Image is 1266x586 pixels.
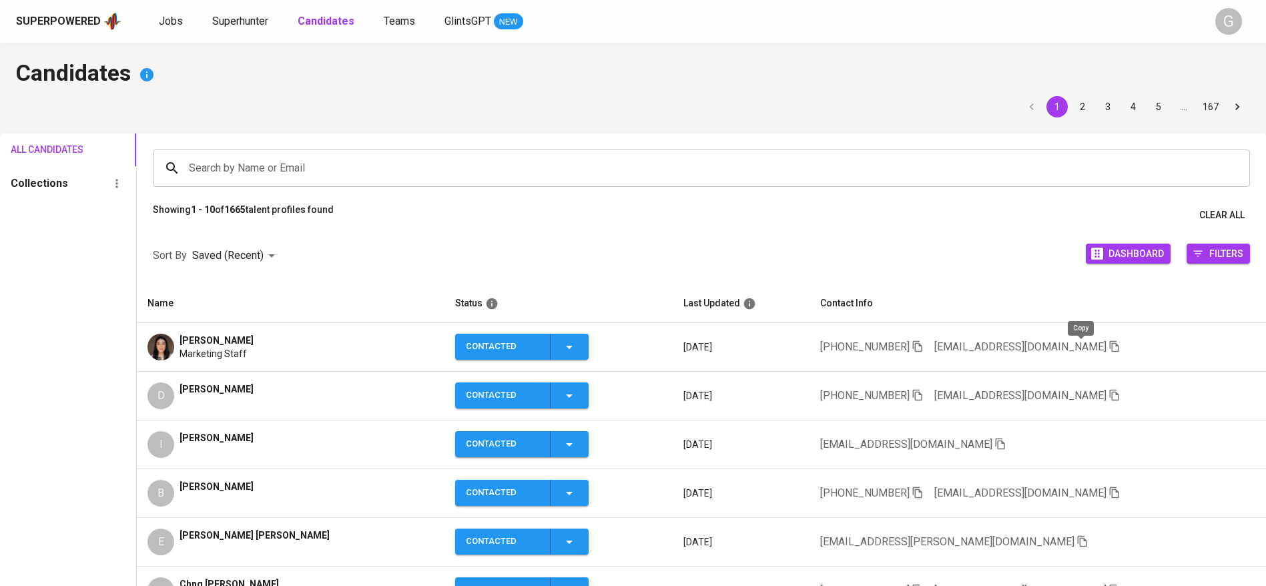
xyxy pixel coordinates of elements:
[820,340,910,353] span: [PHONE_NUMBER]
[159,13,186,30] a: Jobs
[494,15,523,29] span: NEW
[810,284,1266,323] th: Contact Info
[1209,244,1243,262] span: Filters
[820,535,1074,548] span: [EMAIL_ADDRESS][PERSON_NAME][DOMAIN_NAME]
[444,13,523,30] a: GlintsGPT NEW
[1148,96,1169,117] button: Go to page 5
[103,11,121,31] img: app logo
[1123,96,1144,117] button: Go to page 4
[820,487,910,499] span: [PHONE_NUMBER]
[180,382,254,396] span: [PERSON_NAME]
[191,204,215,215] b: 1 - 10
[1109,244,1164,262] span: Dashboard
[224,204,246,215] b: 1665
[147,382,174,409] div: D
[180,529,330,542] span: [PERSON_NAME] [PERSON_NAME]
[820,389,910,402] span: [PHONE_NUMBER]
[1072,96,1093,117] button: Go to page 2
[934,487,1106,499] span: [EMAIL_ADDRESS][DOMAIN_NAME]
[683,389,799,402] p: [DATE]
[11,141,67,158] span: All Candidates
[298,15,354,27] b: Candidates
[466,334,539,360] div: Contacted
[444,284,673,323] th: Status
[444,15,491,27] span: GlintsGPT
[683,340,799,354] p: [DATE]
[11,174,68,193] h6: Collections
[212,13,271,30] a: Superhunter
[934,389,1106,402] span: [EMAIL_ADDRESS][DOMAIN_NAME]
[153,248,187,264] p: Sort By
[1019,96,1250,117] nav: pagination navigation
[1187,244,1250,264] button: Filters
[212,15,268,27] span: Superhunter
[455,334,589,360] button: Contacted
[384,13,418,30] a: Teams
[1097,96,1119,117] button: Go to page 3
[159,15,183,27] span: Jobs
[180,431,254,445] span: [PERSON_NAME]
[16,11,121,31] a: Superpoweredapp logo
[16,14,101,29] div: Superpowered
[147,529,174,555] div: E
[673,284,810,323] th: Last Updated
[153,203,334,228] p: Showing of talent profiles found
[1046,96,1068,117] button: page 1
[1215,8,1242,35] div: G
[455,480,589,506] button: Contacted
[683,535,799,549] p: [DATE]
[820,438,992,451] span: [EMAIL_ADDRESS][DOMAIN_NAME]
[298,13,357,30] a: Candidates
[147,334,174,360] img: 71ad6473d6be6b52b400362bbe306616.jpeg
[466,382,539,408] div: Contacted
[466,431,539,457] div: Contacted
[683,438,799,451] p: [DATE]
[1199,96,1223,117] button: Go to page 167
[455,431,589,457] button: Contacted
[455,382,589,408] button: Contacted
[1227,96,1248,117] button: Go to next page
[180,347,247,360] span: Marketing Staff
[1173,100,1195,113] div: …
[1194,203,1250,228] button: Clear All
[1199,207,1245,224] span: Clear All
[147,480,174,507] div: B
[934,340,1106,353] span: [EMAIL_ADDRESS][DOMAIN_NAME]
[192,248,264,264] p: Saved (Recent)
[466,529,539,555] div: Contacted
[180,334,254,347] span: [PERSON_NAME]
[455,529,589,555] button: Contacted
[683,487,799,500] p: [DATE]
[16,59,1250,91] h4: Candidates
[137,284,444,323] th: Name
[1086,244,1171,264] button: Dashboard
[147,431,174,458] div: I
[180,480,254,493] span: [PERSON_NAME]
[192,244,280,268] div: Saved (Recent)
[384,15,415,27] span: Teams
[466,480,539,506] div: Contacted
